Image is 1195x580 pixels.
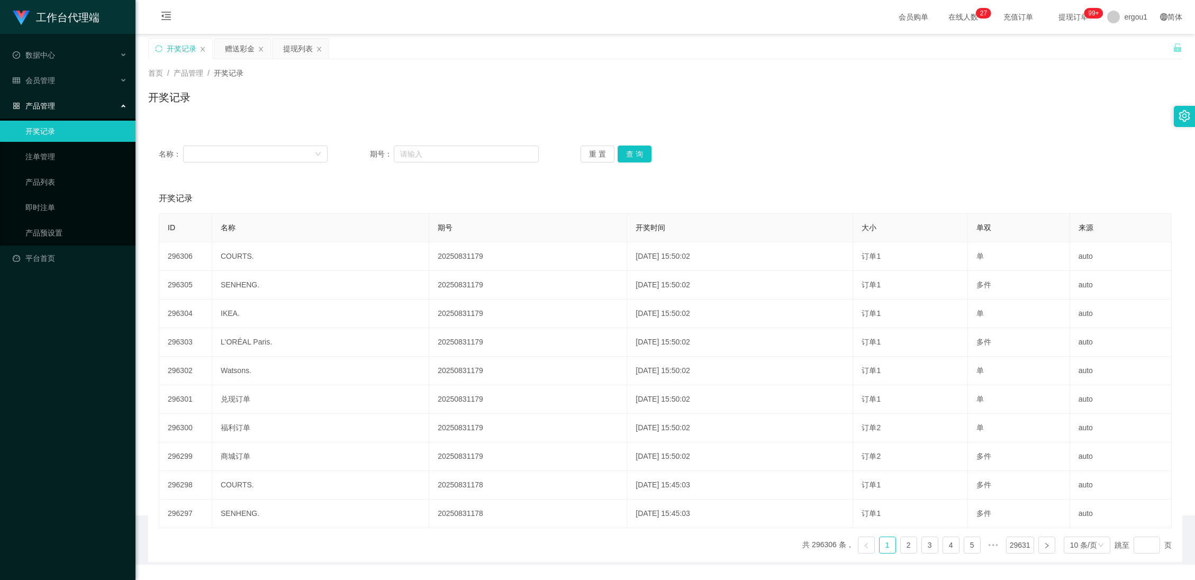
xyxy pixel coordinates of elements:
[862,423,881,432] span: 订单2
[167,69,169,77] span: /
[429,242,627,271] td: 20250831179
[258,46,264,52] i: 图标: close
[862,481,881,489] span: 订单1
[283,39,313,59] div: 提现列表
[429,357,627,385] td: 20250831179
[159,271,212,300] td: 296305
[214,69,243,77] span: 开奖记录
[212,500,429,528] td: SENHENG.
[159,471,212,500] td: 296298
[636,223,665,232] span: 开奖时间
[212,414,429,442] td: 福利订单
[1173,43,1182,52] i: 图标: unlock
[627,328,853,357] td: [DATE] 15:50:02
[429,500,627,528] td: 20250831178
[159,242,212,271] td: 296306
[429,300,627,328] td: 20250831179
[964,537,981,554] li: 5
[212,357,429,385] td: Watsons.
[159,328,212,357] td: 296303
[174,69,203,77] span: 产品管理
[976,366,984,375] span: 单
[159,300,212,328] td: 296304
[212,442,429,471] td: 商城订单
[627,471,853,500] td: [DATE] 15:45:03
[212,271,429,300] td: SENHENG.
[862,223,876,232] span: 大小
[1070,328,1172,357] td: auto
[1007,537,1034,553] a: 29631
[1115,537,1172,554] div: 跳至 页
[13,102,55,110] span: 产品管理
[429,271,627,300] td: 20250831179
[1070,414,1172,442] td: auto
[25,197,127,218] a: 即时注单
[921,537,938,554] li: 3
[976,509,991,518] span: 多件
[212,242,429,271] td: COURTS.
[438,223,452,232] span: 期号
[167,39,196,59] div: 开奖记录
[1070,357,1172,385] td: auto
[429,414,627,442] td: 20250831179
[394,146,538,162] input: 请输入
[964,537,980,553] a: 5
[1098,542,1104,549] i: 图标: down
[315,151,321,158] i: 图标: down
[25,146,127,167] a: 注单管理
[1070,500,1172,528] td: auto
[862,309,881,318] span: 订单1
[976,395,984,403] span: 单
[429,442,627,471] td: 20250831179
[1070,271,1172,300] td: auto
[221,223,236,232] span: 名称
[159,357,212,385] td: 296302
[627,242,853,271] td: [DATE] 15:50:02
[862,280,881,289] span: 订单1
[858,537,875,554] li: 上一页
[985,537,1002,554] li: 向后 5 页
[922,537,938,553] a: 3
[627,414,853,442] td: [DATE] 15:50:02
[429,385,627,414] td: 20250831179
[148,69,163,77] span: 首页
[1044,542,1050,549] i: 图标: right
[159,414,212,442] td: 296300
[976,8,991,19] sup: 27
[802,537,854,554] li: 共 296306 条，
[1070,537,1097,553] div: 10 条/页
[13,248,127,269] a: 图标: dashboard平台首页
[13,76,55,85] span: 会员管理
[618,146,651,162] button: 查 询
[862,509,881,518] span: 订单1
[225,39,255,59] div: 赠送彩金
[983,8,987,19] p: 7
[316,46,322,52] i: 图标: close
[159,442,212,471] td: 296299
[879,537,896,554] li: 1
[976,309,984,318] span: 单
[581,146,614,162] button: 重 置
[862,366,881,375] span: 订单1
[200,46,206,52] i: 图标: close
[159,385,212,414] td: 296301
[1179,110,1190,122] i: 图标: setting
[13,11,30,25] img: logo.9652507e.png
[207,69,210,77] span: /
[943,537,959,554] li: 4
[155,45,162,52] i: 图标: sync
[148,89,191,105] h1: 开奖记录
[1079,223,1093,232] span: 来源
[943,537,959,553] a: 4
[980,8,984,19] p: 2
[1053,13,1093,21] span: 提现订单
[13,51,55,59] span: 数据中心
[159,500,212,528] td: 296297
[1070,242,1172,271] td: auto
[880,537,895,553] a: 1
[862,452,881,460] span: 订单2
[36,1,99,34] h1: 工作台代理端
[627,271,853,300] td: [DATE] 15:50:02
[976,481,991,489] span: 多件
[976,423,984,432] span: 单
